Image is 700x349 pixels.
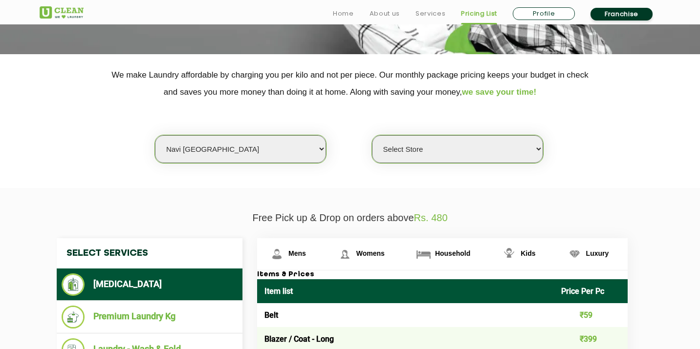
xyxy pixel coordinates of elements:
[435,249,470,257] span: Household
[415,246,432,263] img: Household
[586,249,609,257] span: Luxury
[566,246,583,263] img: Luxury
[288,249,306,257] span: Mens
[554,279,628,303] th: Price Per Pc
[513,7,575,20] a: Profile
[40,212,660,224] p: Free Pick up & Drop on orders above
[501,246,518,263] img: Kids
[268,246,285,263] img: Mens
[416,8,445,20] a: Services
[257,279,554,303] th: Item list
[554,303,628,327] td: ₹59
[336,246,353,263] img: Womens
[257,303,554,327] td: Belt
[370,8,400,20] a: About us
[40,66,660,101] p: We make Laundry affordable by charging you per kilo and not per piece. Our monthly package pricin...
[461,8,497,20] a: Pricing List
[62,273,238,296] li: [MEDICAL_DATA]
[40,6,84,19] img: UClean Laundry and Dry Cleaning
[257,270,628,279] h3: Items & Prices
[62,273,85,296] img: Dry Cleaning
[414,212,448,223] span: Rs. 480
[356,249,385,257] span: Womens
[521,249,535,257] span: Kids
[57,238,242,268] h4: Select Services
[62,306,238,328] li: Premium Laundry Kg
[462,87,536,97] span: we save your time!
[333,8,354,20] a: Home
[591,8,653,21] a: Franchise
[62,306,85,328] img: Premium Laundry Kg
